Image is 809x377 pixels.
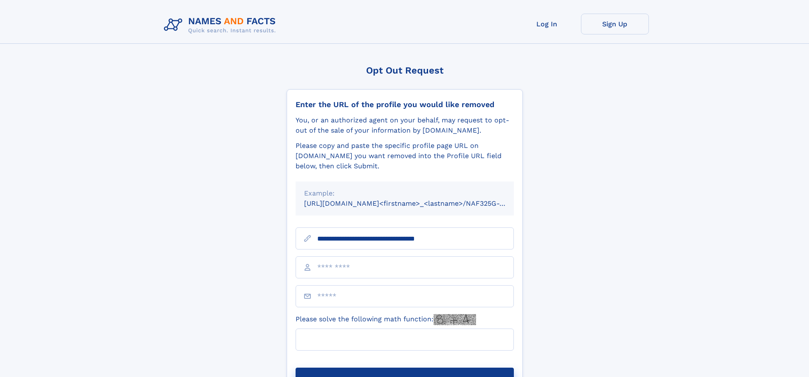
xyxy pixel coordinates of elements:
a: Log In [513,14,581,34]
div: Enter the URL of the profile you would like removed [296,100,514,109]
a: Sign Up [581,14,649,34]
div: Example: [304,188,505,198]
div: Opt Out Request [287,65,523,76]
div: Please copy and paste the specific profile page URL on [DOMAIN_NAME] you want removed into the Pr... [296,141,514,171]
small: [URL][DOMAIN_NAME]<firstname>_<lastname>/NAF325G-xxxxxxxx [304,199,530,207]
div: You, or an authorized agent on your behalf, may request to opt-out of the sale of your informatio... [296,115,514,136]
label: Please solve the following math function: [296,314,476,325]
img: Logo Names and Facts [161,14,283,37]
